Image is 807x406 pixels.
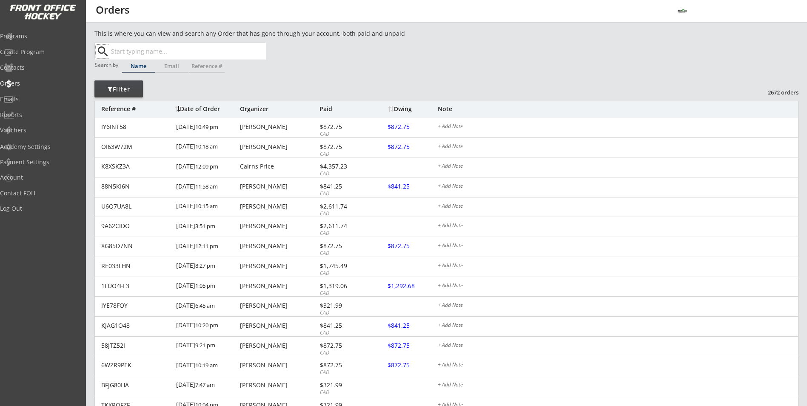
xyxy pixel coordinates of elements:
div: [PERSON_NAME] [240,124,317,130]
font: 8:27 pm [195,262,215,269]
div: RE033LHN [101,263,171,269]
div: + Add Note [438,382,798,389]
div: IYE78FOY [101,303,171,309]
div: CAD [320,210,365,217]
div: 88N5KI6N [101,183,171,189]
div: CAD [320,131,365,138]
div: Name [122,63,155,69]
div: + Add Note [438,243,798,250]
font: 10:20 pm [195,321,218,329]
div: + Add Note [438,283,798,290]
div: [DATE] [176,177,238,197]
div: [PERSON_NAME] [240,183,317,189]
div: $872.75 [388,243,437,249]
div: 2672 orders [754,89,798,96]
div: 9A62CIDO [101,223,171,229]
div: CAD [320,349,365,357]
font: 7:47 am [195,381,215,389]
div: OI63W72M [101,144,171,150]
font: 1:05 pm [195,282,215,289]
div: [DATE] [176,277,238,296]
div: CAD [320,389,365,396]
font: 10:15 am [195,202,218,210]
div: + Add Note [438,203,798,210]
button: search [96,45,110,58]
div: CAD [320,151,365,158]
div: This is where you can view and search any Order that has gone through your account, both paid and... [94,29,453,38]
div: $841.25 [320,183,365,189]
div: Paid [319,106,365,112]
div: K8XSKZ3A [101,163,171,169]
div: $872.75 [320,124,365,130]
div: + Add Note [438,163,798,170]
div: + Add Note [438,124,798,131]
div: [PERSON_NAME] [240,223,317,229]
div: 58JTZ52I [101,343,171,349]
div: CAD [320,270,365,277]
div: [PERSON_NAME] [240,362,317,368]
div: $872.75 [388,362,437,368]
div: [DATE] [176,297,238,316]
font: 3:51 pm [195,222,215,230]
div: BFJG80HA [101,382,171,388]
font: 10:18 am [195,143,218,150]
div: CAD [320,290,365,297]
div: 1LUO4FL3 [101,283,171,289]
div: [PERSON_NAME] [240,303,317,309]
div: CAD [320,369,365,376]
div: $4,357.23 [320,163,365,169]
div: Organizer [240,106,317,112]
div: Date of Order [175,106,238,112]
div: [DATE] [176,376,238,395]
div: Reference # [101,106,171,112]
div: XG85D7NN [101,243,171,249]
input: Start typing name... [109,43,266,60]
div: $872.75 [320,144,365,150]
div: [DATE] [176,138,238,157]
div: [PERSON_NAME] [240,243,317,249]
div: [DATE] [176,217,238,236]
div: $841.25 [388,183,437,189]
div: $841.25 [388,323,437,329]
div: U6Q7UA8L [101,203,171,209]
div: $1,745.49 [320,263,365,269]
div: CAD [320,170,365,177]
div: + Add Note [438,144,798,151]
div: + Add Note [438,362,798,369]
div: + Add Note [438,343,798,349]
div: CAD [320,309,365,317]
div: [DATE] [176,337,238,356]
div: Note [438,106,798,112]
div: $321.99 [320,303,365,309]
div: CAD [320,230,365,237]
div: IY6INT58 [101,124,171,130]
div: + Add Note [438,323,798,329]
div: CAD [320,329,365,337]
div: + Add Note [438,223,798,230]
div: [DATE] [176,237,238,256]
font: 10:49 pm [195,123,218,131]
div: Reference # [188,63,225,69]
div: 6WZR9PEK [101,362,171,368]
div: $1,292.68 [388,283,437,289]
div: [DATE] [176,157,238,177]
div: [PERSON_NAME] [240,283,317,289]
font: 12:09 pm [195,163,218,170]
div: $841.25 [320,323,365,329]
div: $872.75 [388,144,437,150]
font: 10:19 am [195,361,218,369]
div: [DATE] [176,118,238,137]
div: $2,611.74 [320,203,365,209]
div: CAD [320,250,365,257]
div: [PERSON_NAME] [240,203,317,209]
div: KJAG1O48 [101,323,171,329]
font: 6:45 am [195,302,215,309]
div: Email [155,63,188,69]
div: [DATE] [176,197,238,217]
div: [DATE] [176,257,238,276]
div: Owing [388,106,437,112]
div: [DATE] [176,356,238,375]
div: Cairns Price [240,163,317,169]
div: $872.75 [320,362,365,368]
font: 12:11 pm [195,242,218,250]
